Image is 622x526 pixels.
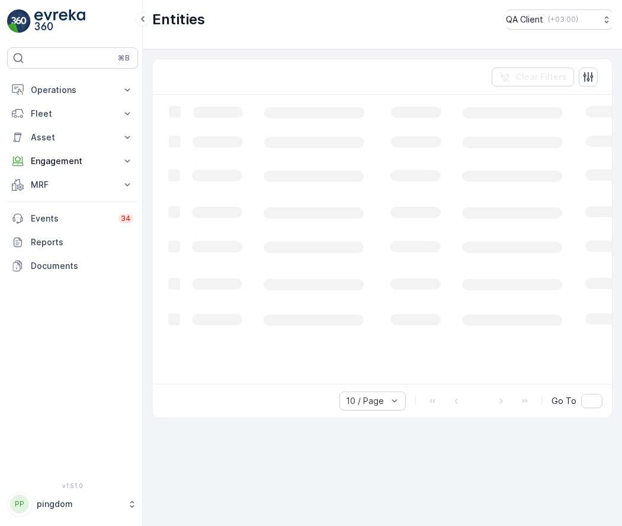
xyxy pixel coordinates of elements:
[31,236,133,248] p: Reports
[31,213,111,224] p: Events
[515,71,567,83] p: Clear Filters
[552,395,576,407] span: Go To
[37,498,121,510] p: pingdom
[506,9,613,30] button: QA Client(+03:00)
[7,482,138,489] span: v 1.51.0
[31,108,114,120] p: Fleet
[31,260,133,272] p: Documents
[31,179,114,191] p: MRF
[7,78,138,102] button: Operations
[31,84,114,96] p: Operations
[7,173,138,197] button: MRF
[506,14,543,25] p: QA Client
[7,254,138,278] a: Documents
[121,214,131,223] p: 34
[7,126,138,149] button: Asset
[7,230,138,254] a: Reports
[152,10,205,29] p: Entities
[118,53,130,63] p: ⌘B
[34,9,85,33] img: logo_light-DOdMpM7g.png
[7,492,138,517] button: PPpingdom
[7,102,138,126] button: Fleet
[31,155,114,167] p: Engagement
[548,15,578,24] p: ( +03:00 )
[7,149,138,173] button: Engagement
[10,495,29,514] div: PP
[7,9,31,33] img: logo
[31,131,114,143] p: Asset
[492,68,574,86] button: Clear Filters
[7,207,138,230] a: Events34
